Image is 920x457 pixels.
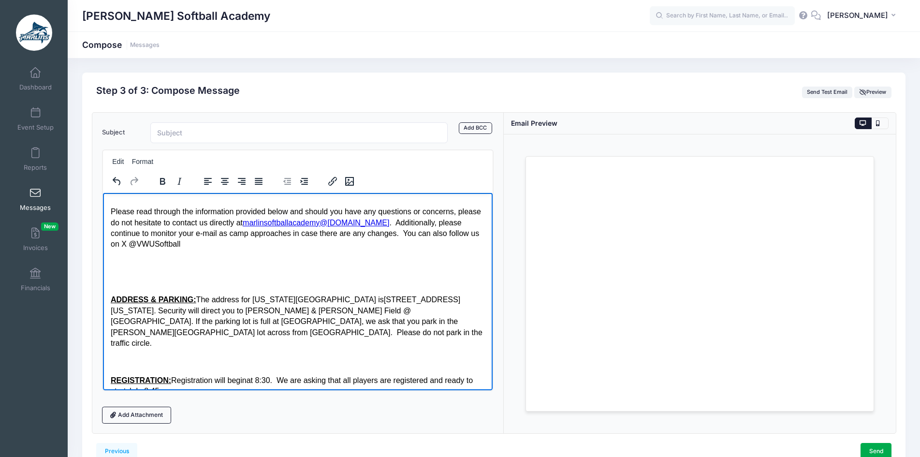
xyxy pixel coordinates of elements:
a: Financials [13,263,58,296]
a: Event Setup [13,102,58,136]
iframe: Rich Text Area [103,193,493,390]
div: alignment [194,172,273,191]
button: Send Test Email [802,87,853,98]
button: Italic [171,175,188,188]
a: InvoicesNew [13,222,58,256]
button: Insert/edit link [324,175,341,188]
p: Registration will begin . We are asking that all players are registered and ready to stretch by [8,182,382,204]
div: image [319,172,364,191]
span: Dashboard [19,83,52,91]
button: Align left [200,175,216,188]
a: Add BCC [459,122,492,134]
a: Dashboard [13,62,58,96]
a: Reports [13,142,58,176]
button: Undo [109,175,125,188]
img: Marlin Softball Academy [16,15,52,51]
h1: Compose [82,40,160,50]
div: formatting [148,172,194,191]
h2: Step 3 of 3: Compose Message [96,85,240,96]
span: Reports [24,163,47,172]
button: Justify [250,175,267,188]
button: Preview [854,87,891,98]
span: Edit [112,158,124,165]
button: Bold [154,175,171,188]
button: Redo [126,175,142,188]
span: [PERSON_NAME] [827,10,888,21]
h1: [PERSON_NAME] Softball Academy [82,5,270,27]
span: at 8:30 [144,183,167,192]
div: history [103,172,148,191]
a: Messages [130,42,160,49]
span: Format [132,158,153,165]
button: Align right [234,175,250,188]
a: Add Attachment [102,407,172,423]
button: [PERSON_NAME] [821,5,905,27]
button: Decrease indent [279,175,295,188]
label: Subject [97,122,146,143]
a: Messages [13,182,58,216]
span: 8:45 am [41,194,69,202]
span: Invoices [23,244,48,252]
u: REGISTRATION: [8,183,68,192]
button: Increase indent [296,175,312,188]
button: Align center [217,175,233,188]
span: Preview [860,88,887,95]
span: Financials [21,284,50,292]
input: Search by First Name, Last Name, or Email... [650,6,795,26]
span: Event Setup [17,123,54,132]
button: Insert/edit image [341,175,358,188]
div: Email Preview [511,118,557,128]
input: Subject [150,122,448,143]
div: indentation [273,172,319,191]
span: New [41,222,58,231]
span: Messages [20,204,51,212]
